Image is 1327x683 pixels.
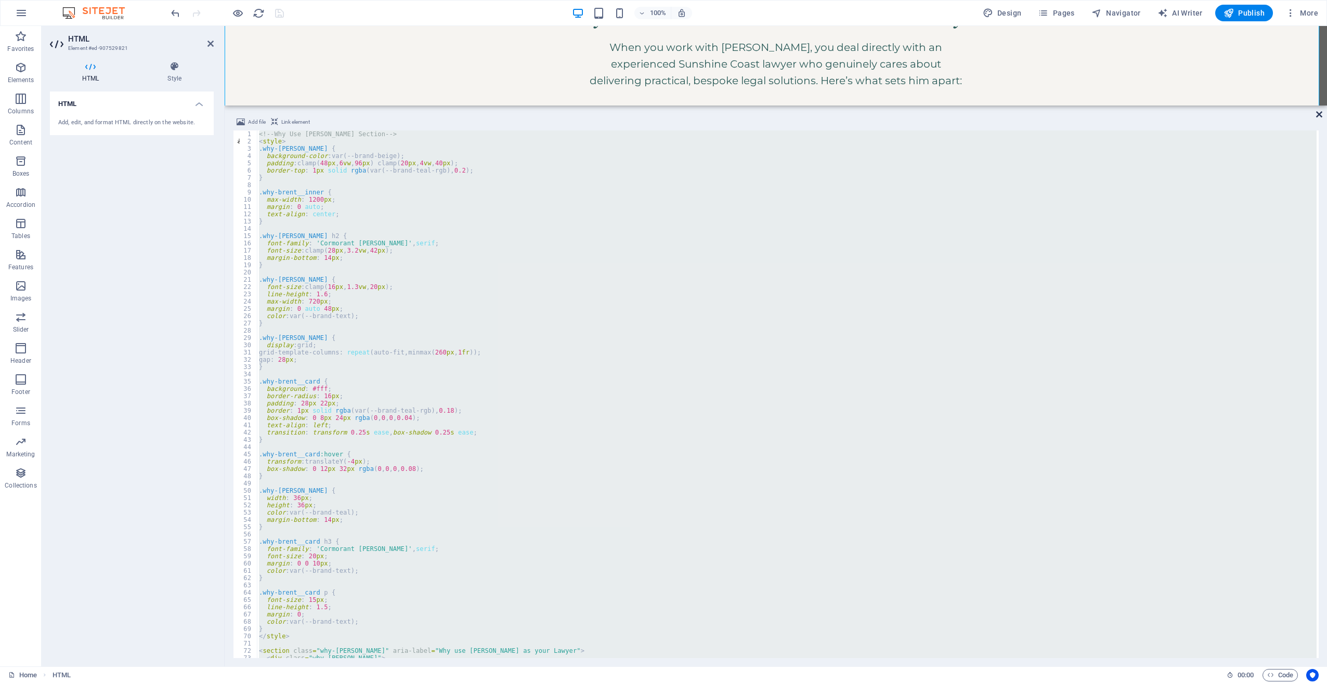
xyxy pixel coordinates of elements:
[9,138,32,147] p: Content
[233,218,258,225] div: 13
[233,472,258,480] div: 48
[169,7,181,19] button: undo
[233,261,258,269] div: 19
[1215,5,1273,21] button: Publish
[233,516,258,523] div: 54
[233,203,258,211] div: 11
[233,487,258,494] div: 50
[1281,5,1322,21] button: More
[233,189,258,196] div: 9
[233,414,258,422] div: 40
[233,160,258,167] div: 5
[1306,669,1319,681] button: Usercentrics
[233,422,258,429] div: 41
[233,567,258,574] div: 61
[1038,8,1074,18] span: Pages
[233,603,258,611] div: 66
[1238,669,1254,681] span: 00 00
[233,138,258,145] div: 2
[233,225,258,232] div: 14
[233,400,258,407] div: 38
[233,269,258,276] div: 20
[8,669,37,681] a: Click to cancel selection. Double-click to open Pages
[233,181,258,189] div: 8
[50,91,214,110] h4: HTML
[233,560,258,567] div: 60
[1091,8,1141,18] span: Navigator
[68,34,214,44] h2: HTML
[233,276,258,283] div: 21
[1285,8,1318,18] span: More
[233,618,258,625] div: 68
[233,611,258,618] div: 67
[233,509,258,516] div: 53
[233,342,258,349] div: 30
[233,538,258,545] div: 57
[1224,8,1265,18] span: Publish
[233,232,258,240] div: 15
[233,596,258,603] div: 65
[979,5,1026,21] button: Design
[233,494,258,502] div: 51
[1087,5,1145,21] button: Navigator
[233,363,258,371] div: 33
[1267,669,1293,681] span: Code
[5,481,36,490] p: Collections
[233,392,258,400] div: 37
[13,325,29,334] p: Slider
[233,451,258,458] div: 45
[1263,669,1298,681] button: Code
[233,152,258,160] div: 4
[8,76,34,84] p: Elements
[233,298,258,305] div: 24
[53,669,71,681] span: Click to select. Double-click to edit
[233,320,258,327] div: 27
[233,240,258,247] div: 16
[8,107,34,115] p: Columns
[233,371,258,378] div: 34
[11,388,30,396] p: Footer
[650,7,667,19] h6: 100%
[248,116,266,128] span: Add file
[233,523,258,531] div: 55
[1153,5,1207,21] button: AI Writer
[233,640,258,647] div: 71
[233,356,258,363] div: 32
[58,119,205,127] div: Add, edit, and format HTML directly on the website.
[233,429,258,436] div: 42
[233,385,258,392] div: 36
[6,201,35,209] p: Accordion
[281,116,310,128] span: Link element
[1157,8,1203,18] span: AI Writer
[170,7,181,19] i: Undo: Edit (S)CSS (Ctrl+Z)
[235,116,267,128] button: Add file
[233,553,258,560] div: 59
[233,312,258,320] div: 26
[233,436,258,443] div: 43
[634,7,671,19] button: 100%
[8,263,33,271] p: Features
[233,625,258,633] div: 69
[233,647,258,654] div: 72
[1245,671,1246,679] span: :
[50,61,135,83] h4: HTML
[233,334,258,342] div: 29
[233,458,258,465] div: 46
[233,247,258,254] div: 17
[60,7,138,19] img: Editor Logo
[7,45,34,53] p: Favorites
[10,357,31,365] p: Header
[233,465,258,472] div: 47
[233,130,258,138] div: 1
[12,169,30,178] p: Boxes
[233,582,258,589] div: 63
[233,633,258,640] div: 70
[233,654,258,662] div: 73
[1227,669,1254,681] h6: Session time
[233,145,258,152] div: 3
[68,44,193,53] h3: Element #ed-907529821
[233,589,258,596] div: 64
[233,378,258,385] div: 35
[677,8,686,18] i: On resize automatically adjust zoom level to fit chosen device.
[269,116,311,128] button: Link element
